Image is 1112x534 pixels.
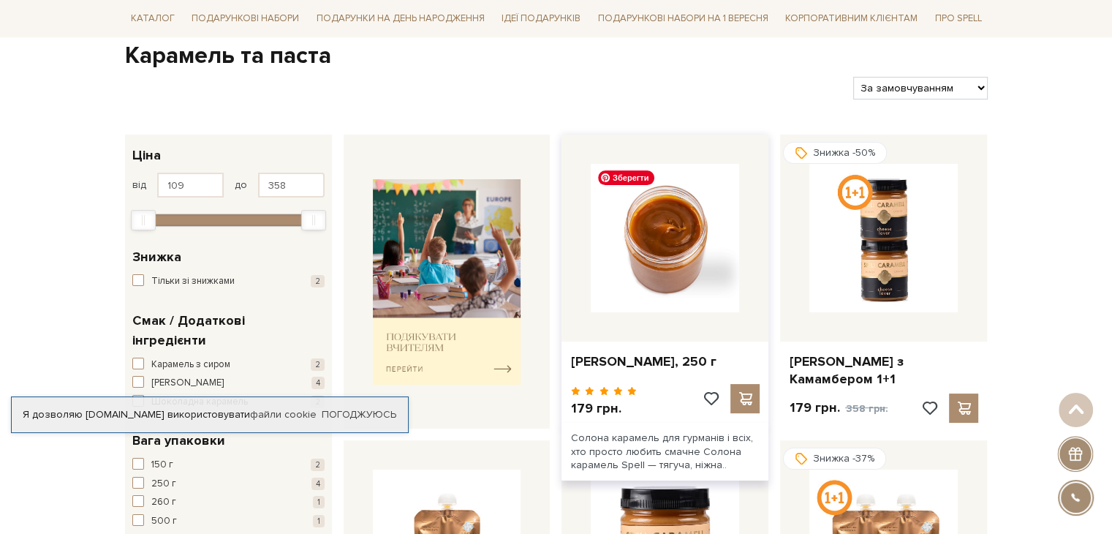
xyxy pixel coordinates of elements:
[132,477,325,492] button: 250 г 4
[151,358,230,372] span: Карамель з сиром
[132,495,325,510] button: 260 г 1
[561,423,768,481] div: Солона карамель для гурманів і всіх, хто просто любить смачне Солона карамель Spell — тягуча, ніж...
[132,458,325,473] button: 150 г 2
[311,7,491,30] a: Подарунки на День народження
[12,408,408,421] div: Я дозволяю [DOMAIN_NAME] використовувати
[322,408,396,421] a: Погоджуюсь
[779,6,923,31] a: Корпоративним клієнтам
[311,358,325,371] span: 2
[311,377,325,389] span: 4
[235,178,247,192] span: до
[258,173,325,198] input: Ціна
[151,376,224,391] span: [PERSON_NAME]
[132,178,146,192] span: від
[929,7,988,30] a: Про Spell
[151,458,173,473] span: 150 г
[311,396,325,408] span: 2
[151,495,176,510] span: 260 г
[125,41,988,72] h1: Карамель та паста
[186,7,305,30] a: Подарункові набори
[809,164,958,312] img: Карамель з Камамбером 1+1
[311,459,325,471] span: 2
[151,514,177,529] span: 500 г
[132,376,325,391] button: [PERSON_NAME] 4
[125,7,181,30] a: Каталог
[783,448,886,470] div: Знижка -37%
[598,170,654,185] span: Зберегти
[151,477,176,492] span: 250 г
[301,210,326,230] div: Max
[132,247,181,267] span: Знижка
[132,395,325,410] button: Шоколадна карамель 2
[789,399,888,417] p: 179 грн.
[132,514,325,529] button: 500 г 1
[373,179,521,385] img: banner
[151,395,248,410] span: Шоколадна карамель
[845,402,888,415] span: 358 грн.
[591,164,739,312] img: Карамель солона, 250 г
[132,311,321,350] span: Смак / Додаткові інгредієнти
[151,274,235,289] span: Тільки зі знижками
[783,142,887,164] div: Знижка -50%
[313,515,325,527] span: 1
[789,353,978,388] a: [PERSON_NAME] з Камамбером 1+1
[132,431,225,451] span: Вага упаковки
[132,358,325,372] button: Карамель з сиром 2
[311,478,325,490] span: 4
[496,7,586,30] a: Ідеї подарунків
[250,408,317,421] a: файли cookie
[570,353,760,370] a: [PERSON_NAME], 250 г
[311,275,325,287] span: 2
[592,6,774,31] a: Подарункові набори на 1 Вересня
[132,274,325,289] button: Тільки зі знижками 2
[313,496,325,508] span: 1
[131,210,156,230] div: Min
[157,173,224,198] input: Ціна
[570,400,637,417] p: 179 грн.
[132,146,161,165] span: Ціна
